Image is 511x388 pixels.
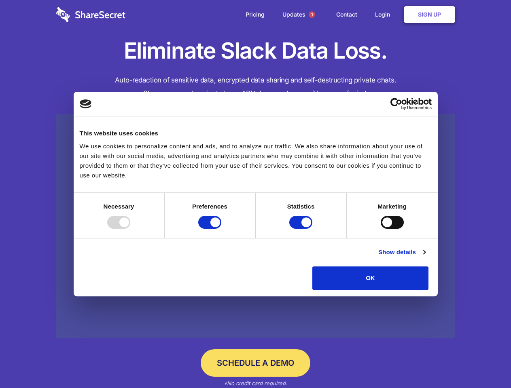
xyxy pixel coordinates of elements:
div: We use cookies to personalize content and ads, and to analyze our traffic. We also share informat... [80,141,432,180]
a: Show details [378,247,425,257]
strong: Necessary [104,203,134,210]
button: OK [312,266,428,290]
em: *No credit card required. [224,380,287,386]
a: Login [367,2,402,27]
img: logo-wordmark-white-trans-d4663122ce5f474addd5e946df7df03e33cb6a1c49d2221995e7729f52c070b2.svg [56,7,125,22]
h1: Eliminate Slack Data Loss. [56,36,455,65]
span: 1 [309,11,315,18]
h4: Auto-redaction of sensitive data, encrypted data sharing and self-destructing private chats. Shar... [56,74,455,100]
img: logo [80,99,92,108]
div: This website uses cookies [80,129,432,138]
strong: Marketing [377,203,407,210]
a: Wistia video thumbnail [56,114,455,338]
strong: Statistics [287,203,315,210]
a: Schedule a Demo [201,349,310,377]
a: Usercentrics Cookiebot - opens in a new window [361,98,432,110]
a: Pricing [237,2,273,27]
strong: Preferences [192,203,227,210]
a: Sign Up [404,6,455,23]
a: Contact [328,2,365,27]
